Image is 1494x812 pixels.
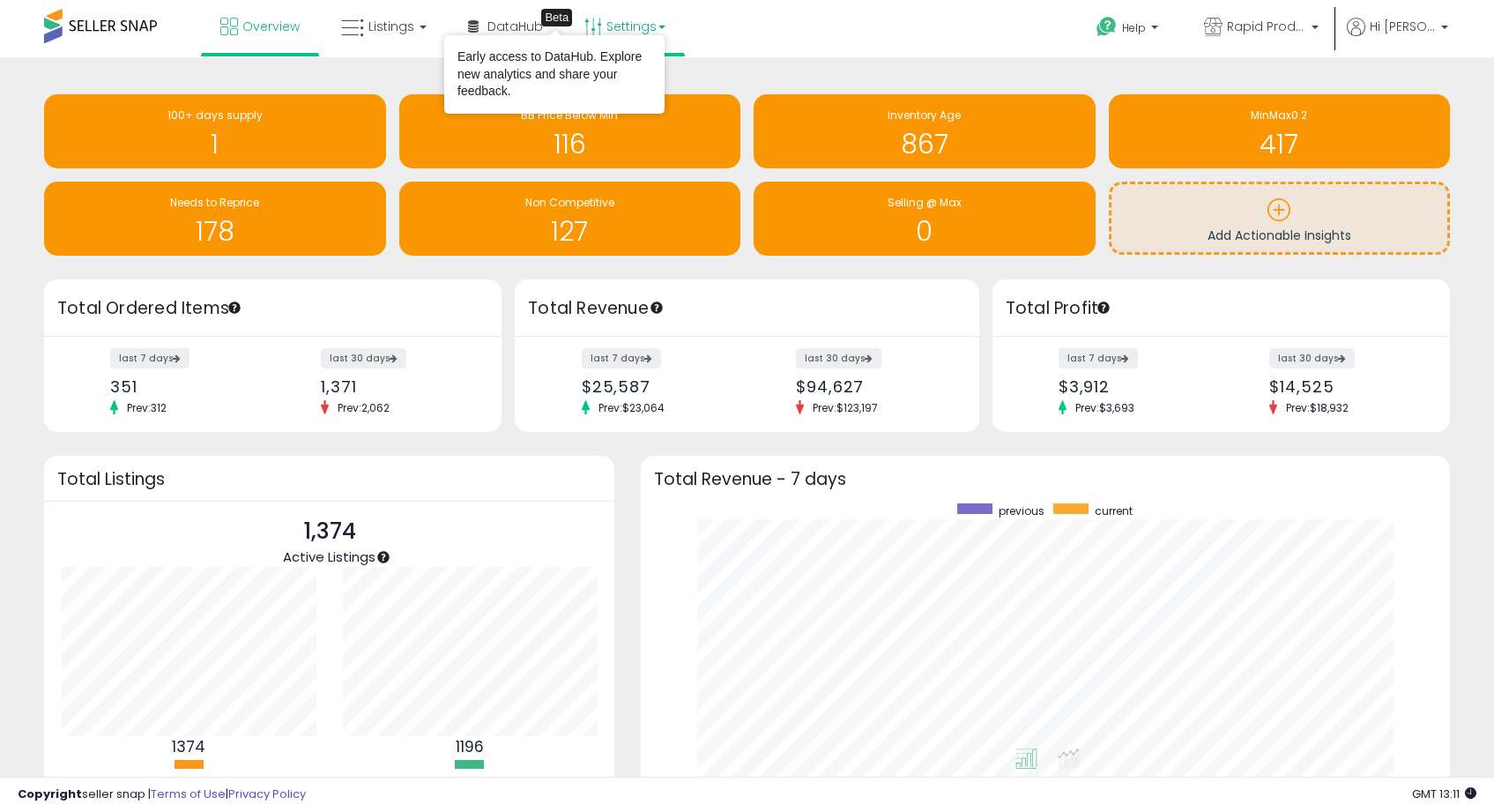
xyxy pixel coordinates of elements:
[590,400,673,415] span: Prev: $23,064
[1347,18,1448,57] a: Hi [PERSON_NAME]
[1208,227,1351,244] span: Add Actionable Insights
[18,786,82,802] strong: Copyright
[888,108,961,123] span: Inventory Age
[170,195,259,210] span: Needs to Reprice
[375,549,391,565] div: Tooltip anchor
[417,774,523,791] div: Repriced
[541,9,572,26] div: Tooltip anchor
[321,377,471,396] div: 1,371
[53,217,377,246] h1: 178
[796,377,948,396] div: $94,627
[654,473,1437,486] h3: Total Revenue - 7 days
[1412,786,1476,802] span: 2025-10-9 13:11 GMT
[762,130,1087,159] h1: 867
[227,300,242,316] div: Tooltip anchor
[1059,377,1208,396] div: $3,912
[18,786,306,803] div: seller snap | |
[456,736,484,757] b: 1196
[754,94,1096,168] a: Inventory Age 867
[283,548,375,566] span: Active Listings
[110,377,260,396] div: 351
[528,296,966,321] h3: Total Revenue
[242,18,300,35] span: Overview
[228,786,306,802] a: Privacy Policy
[1059,348,1138,369] label: last 7 days
[582,348,661,369] label: last 7 days
[151,786,226,802] a: Terms of Use
[408,217,732,246] h1: 127
[487,18,543,35] span: DataHub
[44,94,386,168] a: 100+ days supply 1
[457,48,651,101] div: Early access to DataHub. Explore new analytics and share your feedback.
[368,18,414,35] span: Listings
[649,300,665,316] div: Tooltip anchor
[399,182,741,256] a: Non Competitive 127
[796,348,881,369] label: last 30 days
[1227,18,1306,35] span: Rapid Productz
[57,473,601,486] h3: Total Listings
[118,400,175,415] span: Prev: 312
[1006,296,1437,321] h3: Total Profit
[1269,377,1419,396] div: $14,525
[525,195,614,210] span: Non Competitive
[57,296,488,321] h3: Total Ordered Items
[1370,18,1436,35] span: Hi [PERSON_NAME]
[44,182,386,256] a: Needs to Reprice 178
[1269,348,1355,369] label: last 30 days
[1122,20,1146,35] span: Help
[399,94,741,168] a: BB Price Below Min 116
[136,774,242,791] div: FBA
[762,217,1087,246] h1: 0
[408,130,732,159] h1: 116
[1111,184,1448,252] a: Add Actionable Insights
[754,182,1096,256] a: Selling @ Max 0
[283,515,375,548] p: 1,374
[329,400,398,415] span: Prev: 2,062
[1251,108,1307,123] span: MinMax0.2
[1118,130,1442,159] h1: 417
[1109,94,1451,168] a: MinMax0.2 417
[888,195,962,210] span: Selling @ Max
[804,400,887,415] span: Prev: $123,197
[1096,300,1111,316] div: Tooltip anchor
[1095,503,1133,518] span: current
[999,503,1044,518] span: previous
[1067,400,1143,415] span: Prev: $3,693
[582,377,734,396] div: $25,587
[321,348,406,369] label: last 30 days
[110,348,190,369] label: last 7 days
[53,130,377,159] h1: 1
[1277,400,1357,415] span: Prev: $18,932
[1082,3,1176,57] a: Help
[521,108,618,123] span: BB Price Below Min
[1096,16,1118,38] i: Get Help
[172,736,205,757] b: 1374
[167,108,263,123] span: 100+ days supply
